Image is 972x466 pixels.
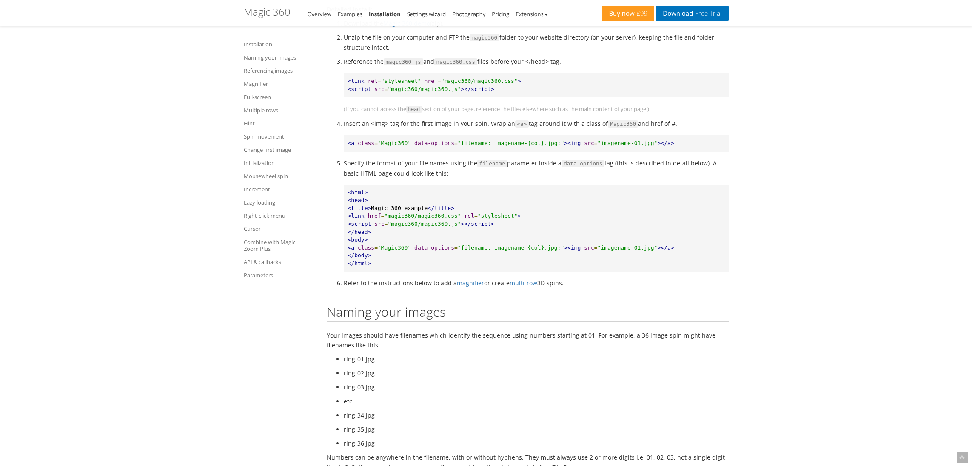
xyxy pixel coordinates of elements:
[344,382,729,392] li: ring-03.jpg
[602,6,654,21] a: Buy now£99
[518,78,521,84] span: >
[244,270,316,280] a: Parameters
[348,78,365,84] span: <link
[344,278,729,288] li: Refer to the instructions below to add a or create 3D spins.
[244,237,316,254] a: Combine with Magic Zoom Plus
[594,140,598,146] span: =
[348,221,371,227] span: <script
[657,244,674,251] span: ></a>
[368,213,381,219] span: href
[434,58,477,66] span: magic360.css
[348,197,368,203] span: <head>
[461,221,494,227] span: ></script>
[344,158,729,272] li: Specify the format of your file names using the parameter inside a tag (this is described in deta...
[562,160,604,168] span: data-options
[515,120,529,128] span: <a>
[428,205,454,211] span: </title>
[385,86,388,92] span: =
[474,213,478,219] span: =
[584,140,594,146] span: src
[244,145,316,155] a: Change first image
[438,78,441,84] span: =
[348,236,368,243] span: <body>
[244,79,316,89] a: Magnifier
[368,78,377,84] span: rel
[378,140,411,146] span: "Magic360"
[244,171,316,181] a: Mousewheel spin
[381,78,421,84] span: "stylesheet"
[598,140,658,146] span: "imagename-01.jpg"
[598,244,658,251] span: "imagename-01.jpg"
[327,330,729,350] p: Your images should have filenames which identify the sequence using numbers starting at 01. For e...
[308,10,331,18] a: Overview
[338,10,362,18] a: Examples
[348,86,371,92] span: <script
[510,279,537,287] a: multi-row
[385,213,461,219] span: "magic360/magic360.css"
[244,197,316,207] a: Lazy loading
[348,140,355,146] span: <a
[244,6,291,17] h1: Magic 360
[358,140,374,146] span: class
[344,57,729,67] p: Reference the and files before your </head> tag.
[344,354,729,364] li: ring-01.jpg
[344,105,650,113] span: (If you cannot access the section of your page, reference the files elsewhere such as the main co...
[244,118,316,128] a: Hint
[584,244,594,251] span: src
[244,184,316,194] a: Increment
[344,32,729,52] li: Unzip the file on your computer and FTP the folder to your website directory (on your server), ke...
[414,244,454,251] span: data-options
[461,86,494,92] span: ></script>
[244,65,316,76] a: Referencing images
[378,78,381,84] span: =
[635,10,648,17] span: £99
[388,86,461,92] span: "magic360/magic360.js"
[378,244,411,251] span: "Magic360"
[381,213,385,219] span: =
[414,140,454,146] span: data-options
[492,10,509,18] a: Pricing
[244,39,316,49] a: Installation
[374,244,378,251] span: =
[344,368,729,378] li: ring-02.jpg
[458,140,564,146] span: "filename: imagename-{col}.jpg;"
[348,244,355,251] span: <a
[693,10,721,17] span: Free Trial
[344,424,729,434] li: ring-35.jpg
[388,221,461,227] span: "magic360/magic360.js"
[374,221,384,227] span: src
[348,252,371,259] span: </body>
[371,205,428,211] span: Magic 360 example
[348,189,368,196] span: <html>
[564,140,581,146] span: ><img
[374,86,384,92] span: src
[348,260,371,267] span: </html>
[384,58,423,66] span: magic360.js
[452,10,485,18] a: Photography
[518,213,521,219] span: >
[477,160,507,168] span: filename
[458,244,564,251] span: "filename: imagename-{col}.jpg;"
[374,140,378,146] span: =
[244,131,316,142] a: Spin movement
[348,213,365,219] span: <link
[358,244,374,251] span: class
[464,213,474,219] span: rel
[657,140,674,146] span: ></a>
[244,158,316,168] a: Initialization
[369,10,401,18] a: Installation
[594,244,598,251] span: =
[244,257,316,267] a: API & callbacks
[454,140,458,146] span: =
[344,396,729,406] li: etc...
[348,229,371,235] span: </head>
[244,105,316,115] a: Multiple rows
[425,78,438,84] span: href
[244,52,316,63] a: Naming your images
[478,213,518,219] span: "stylesheet"
[656,6,728,21] a: DownloadFree Trial
[564,244,581,251] span: ><img
[608,120,638,128] span: Magic360
[244,210,316,221] a: Right-click menu
[348,205,371,211] span: <title>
